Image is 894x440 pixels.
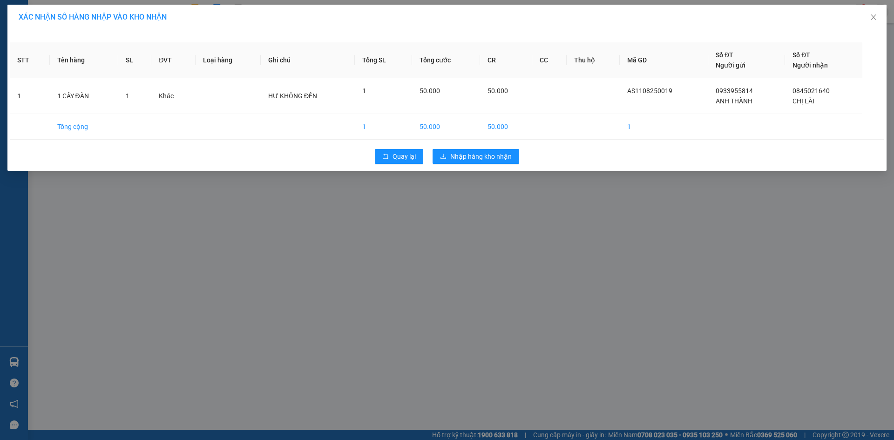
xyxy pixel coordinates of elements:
th: Tổng cước [412,42,480,78]
th: Ghi chú [261,42,355,78]
th: CC [532,42,567,78]
th: STT [10,42,50,78]
span: close [870,14,877,21]
span: 0845021640 [792,87,830,95]
span: rollback [382,153,389,161]
span: Số ĐT [792,51,810,59]
td: Tổng cộng [50,114,119,140]
button: rollbackQuay lại [375,149,423,164]
td: Khác [151,78,195,114]
th: CR [480,42,532,78]
th: Thu hộ [567,42,620,78]
td: 1 CÂY ĐÀN [50,78,119,114]
span: Nhập hàng kho nhận [450,151,512,162]
button: Close [860,5,887,31]
span: CHỊ LÀI [792,97,814,105]
td: 1 [10,78,50,114]
td: 1 [620,114,708,140]
th: Tổng SL [355,42,412,78]
td: 1 [355,114,412,140]
span: ANH THÀNH [716,97,752,105]
span: XÁC NHẬN SỐ HÀNG NHẬP VÀO KHO NHẬN [19,13,167,21]
span: AS1108250019 [627,87,672,95]
th: SL [118,42,151,78]
span: Người nhận [792,61,828,69]
span: Người gửi [716,61,745,69]
th: Tên hàng [50,42,119,78]
span: 50.000 [420,87,440,95]
span: HƯ KHÔNG ĐỀN [268,92,317,100]
span: download [440,153,447,161]
span: Quay lại [393,151,416,162]
button: downloadNhập hàng kho nhận [433,149,519,164]
th: Mã GD [620,42,708,78]
span: 1 [362,87,366,95]
th: ĐVT [151,42,195,78]
td: 50.000 [412,114,480,140]
td: 50.000 [480,114,532,140]
th: Loại hàng [196,42,261,78]
span: 50.000 [488,87,508,95]
span: Số ĐT [716,51,733,59]
span: 0933955814 [716,87,753,95]
span: 1 [126,92,129,100]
